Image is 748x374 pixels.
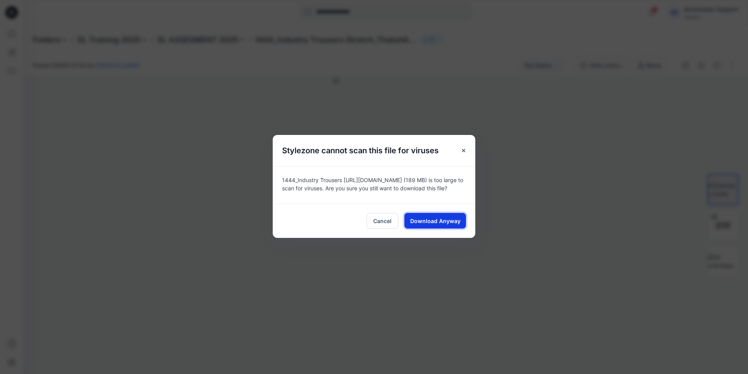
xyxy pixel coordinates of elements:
button: Download Anyway [404,213,466,229]
button: Cancel [367,213,398,229]
span: Download Anyway [410,217,460,225]
button: Close [457,144,471,158]
div: 1444_Industry Trousers [URL][DOMAIN_NAME] (189 MB) is too large to scan for viruses. Are you sure... [273,166,475,204]
span: Cancel [373,217,392,225]
h5: Stylezone cannot scan this file for viruses [273,135,448,166]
